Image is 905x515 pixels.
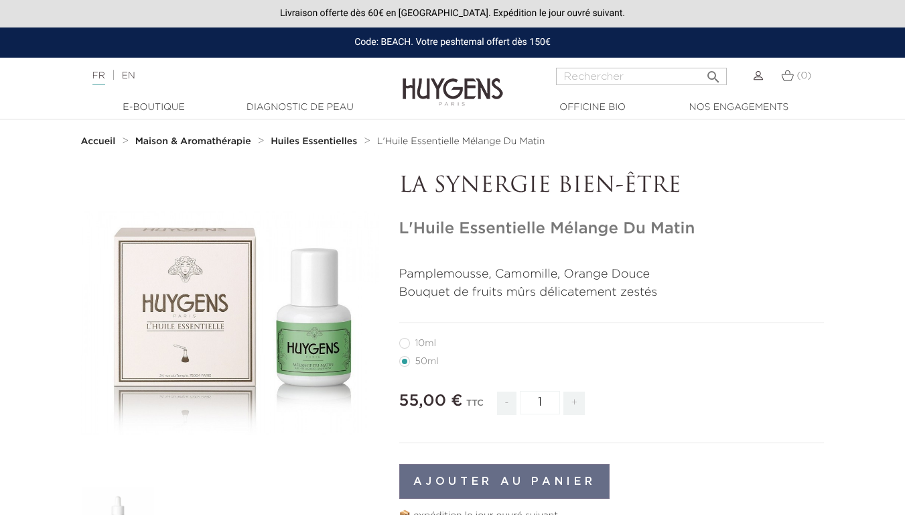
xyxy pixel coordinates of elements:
[526,101,660,115] a: Officine Bio
[377,136,545,147] a: L'Huile Essentielle Mélange Du Matin
[81,136,119,147] a: Accueil
[796,71,811,80] span: (0)
[271,136,360,147] a: Huiles Essentielles
[86,68,367,84] div: |
[87,101,221,115] a: E-Boutique
[520,391,560,414] input: Quantité
[466,389,484,425] div: TTC
[399,284,825,302] p: Bouquet de fruits mûrs délicatement zestés
[135,137,251,146] strong: Maison & Aromathérapie
[556,68,727,85] input: Rechercher
[399,356,455,367] label: 50ml
[497,392,516,415] span: -
[701,64,725,82] button: 
[399,464,610,499] button: Ajouter au panier
[399,266,825,284] p: Pamplemousse, Camomille, Orange Douce
[403,56,503,108] img: Huygens
[135,136,255,147] a: Maison & Aromathérapie
[399,219,825,239] h1: L'Huile Essentielle Mélange Du Matin
[92,71,105,85] a: FR
[705,65,721,81] i: 
[121,71,135,80] a: EN
[399,393,463,409] span: 55,00 €
[377,137,545,146] span: L'Huile Essentielle Mélange Du Matin
[233,101,367,115] a: Diagnostic de peau
[672,101,806,115] a: Nos engagements
[399,174,825,199] p: LA SYNERGIE BIEN-ÊTRE
[563,392,585,415] span: +
[399,338,452,349] label: 10ml
[271,137,357,146] strong: Huiles Essentielles
[81,137,116,146] strong: Accueil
